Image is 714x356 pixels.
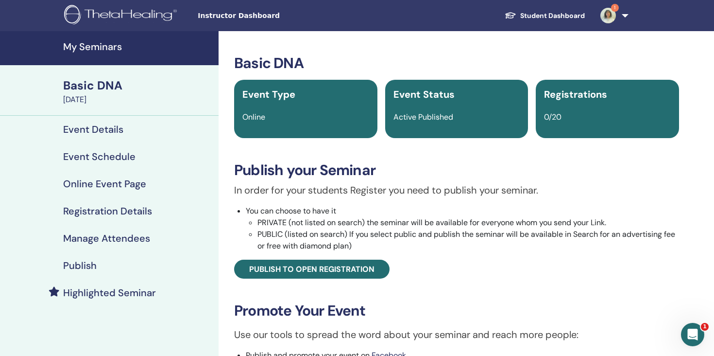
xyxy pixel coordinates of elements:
[234,183,679,197] p: In order for your students Register you need to publish your seminar.
[505,11,516,19] img: graduation-cap-white.svg
[63,151,136,162] h4: Event Schedule
[242,88,295,101] span: Event Type
[544,112,561,122] span: 0/20
[611,4,619,12] span: 1
[234,327,679,342] p: Use our tools to spread the word about your seminar and reach more people:
[242,112,265,122] span: Online
[701,323,709,331] span: 1
[497,7,593,25] a: Student Dashboard
[63,287,156,299] h4: Highlighted Seminar
[64,5,180,27] img: logo.png
[63,77,213,94] div: Basic DNA
[393,112,453,122] span: Active Published
[63,124,123,135] h4: Event Details
[257,229,679,252] li: PUBLIC (listed on search) If you select public and publish the seminar will be available in Searc...
[63,232,150,244] h4: Manage Attendees
[57,77,219,106] a: Basic DNA[DATE]
[63,94,213,106] div: [DATE]
[234,302,679,320] h3: Promote Your Event
[681,323,704,346] iframe: Intercom live chat
[249,264,374,274] span: Publish to open registration
[63,178,146,190] h4: Online Event Page
[234,161,679,179] h3: Publish your Seminar
[234,260,390,279] a: Publish to open registration
[198,11,343,21] span: Instructor Dashboard
[63,205,152,217] h4: Registration Details
[257,217,679,229] li: PRIVATE (not listed on search) the seminar will be available for everyone whom you send your Link.
[393,88,455,101] span: Event Status
[234,54,679,72] h3: Basic DNA
[63,260,97,271] h4: Publish
[544,88,607,101] span: Registrations
[600,8,616,23] img: default.jpg
[246,205,679,252] li: You can choose to have it
[63,41,213,53] h4: My Seminars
